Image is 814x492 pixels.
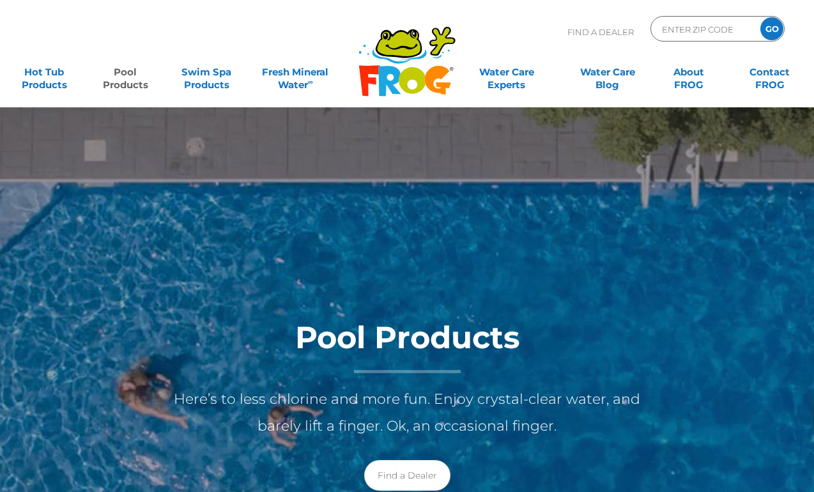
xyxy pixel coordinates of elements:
[175,59,238,85] a: Swim SpaProducts
[308,77,313,86] sup: ∞
[456,59,558,85] a: Water CareExperts
[256,59,335,85] a: Fresh MineralWater∞
[151,321,663,373] h1: Pool Products
[760,17,783,40] input: GO
[151,386,663,440] p: Here’s to less chlorine and more fun. Enjoy crystal-clear water, and barely lift a finger. Ok, an...
[13,59,76,85] a: Hot TubProducts
[567,16,634,48] p: Find A Dealer
[576,59,639,85] a: Water CareBlog
[738,59,801,85] a: ContactFROG
[94,59,157,85] a: PoolProducts
[657,59,720,85] a: AboutFROG
[364,460,450,491] a: Find a Dealer
[661,20,747,38] input: Zip Code Form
